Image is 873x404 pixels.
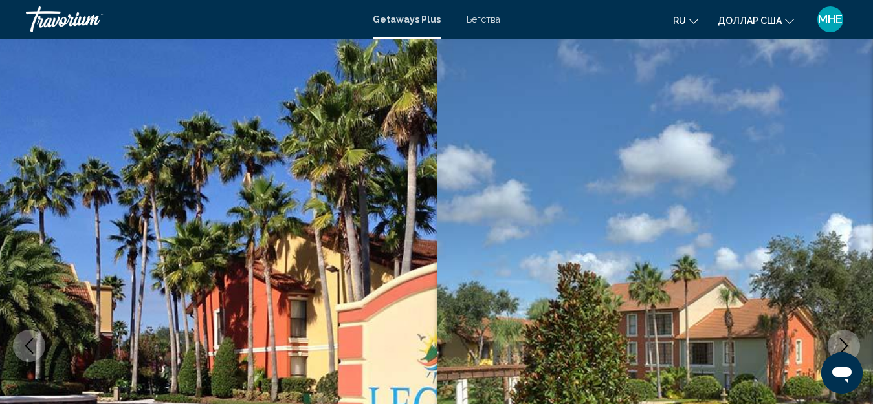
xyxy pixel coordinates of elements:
button: Изменить язык [673,11,698,30]
button: Меню пользователя [813,6,847,33]
a: Бегства [467,14,500,25]
font: МНЕ [818,12,843,26]
a: Getaways Plus [373,14,441,25]
font: доллар США [718,16,782,26]
button: Изменить валюту [718,11,794,30]
a: Травориум [26,6,360,32]
button: Next image [828,330,860,362]
font: ru [673,16,686,26]
button: Previous image [13,330,45,362]
iframe: Кнопка запуска окна обмена сообщениями [821,352,863,394]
